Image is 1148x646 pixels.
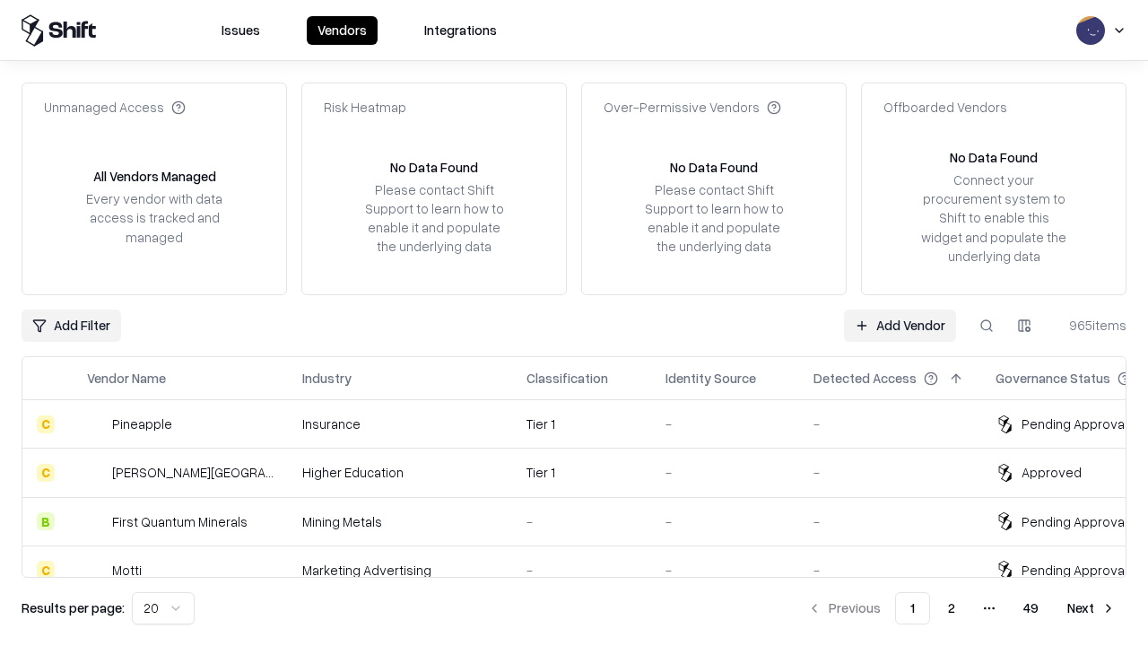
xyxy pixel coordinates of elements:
[1022,561,1127,580] div: Pending Approval
[112,561,142,580] div: Motti
[665,463,785,482] div: -
[112,415,172,433] div: Pineapple
[302,561,498,580] div: Marketing Advertising
[80,189,229,246] div: Every vendor with data access is tracked and managed
[390,158,478,177] div: No Data Found
[950,148,1038,167] div: No Data Found
[796,592,1126,624] nav: pagination
[665,369,756,388] div: Identity Source
[526,463,637,482] div: Tier 1
[665,415,785,433] div: -
[934,592,970,624] button: 2
[112,512,248,531] div: First Quantum Minerals
[1022,463,1082,482] div: Approved
[665,561,785,580] div: -
[302,415,498,433] div: Insurance
[919,170,1068,266] div: Connect your procurement system to Shift to enable this widget and populate the underlying data
[526,415,637,433] div: Tier 1
[37,512,55,530] div: B
[526,561,637,580] div: -
[526,512,637,531] div: -
[1022,512,1127,531] div: Pending Approval
[670,158,758,177] div: No Data Found
[87,415,105,433] img: Pineapple
[44,98,186,117] div: Unmanaged Access
[87,561,105,579] img: Motti
[1009,592,1053,624] button: 49
[87,512,105,530] img: First Quantum Minerals
[307,16,378,45] button: Vendors
[37,464,55,482] div: C
[324,98,406,117] div: Risk Heatmap
[87,464,105,482] img: Reichman University
[1055,316,1126,335] div: 965 items
[844,310,956,342] a: Add Vendor
[87,369,166,388] div: Vendor Name
[883,98,1007,117] div: Offboarded Vendors
[93,167,216,186] div: All Vendors Managed
[1022,415,1127,433] div: Pending Approval
[813,561,967,580] div: -
[302,369,352,388] div: Industry
[895,592,930,624] button: 1
[360,180,509,257] div: Please contact Shift Support to learn how to enable it and populate the underlying data
[1057,592,1126,624] button: Next
[665,512,785,531] div: -
[413,16,508,45] button: Integrations
[302,512,498,531] div: Mining Metals
[813,463,967,482] div: -
[37,561,55,579] div: C
[112,463,274,482] div: [PERSON_NAME][GEOGRAPHIC_DATA]
[302,463,498,482] div: Higher Education
[813,512,967,531] div: -
[22,310,121,342] button: Add Filter
[211,16,271,45] button: Issues
[813,415,967,433] div: -
[996,369,1110,388] div: Governance Status
[37,415,55,433] div: C
[639,180,788,257] div: Please contact Shift Support to learn how to enable it and populate the underlying data
[813,369,917,388] div: Detected Access
[526,369,608,388] div: Classification
[604,98,781,117] div: Over-Permissive Vendors
[22,598,125,617] p: Results per page:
